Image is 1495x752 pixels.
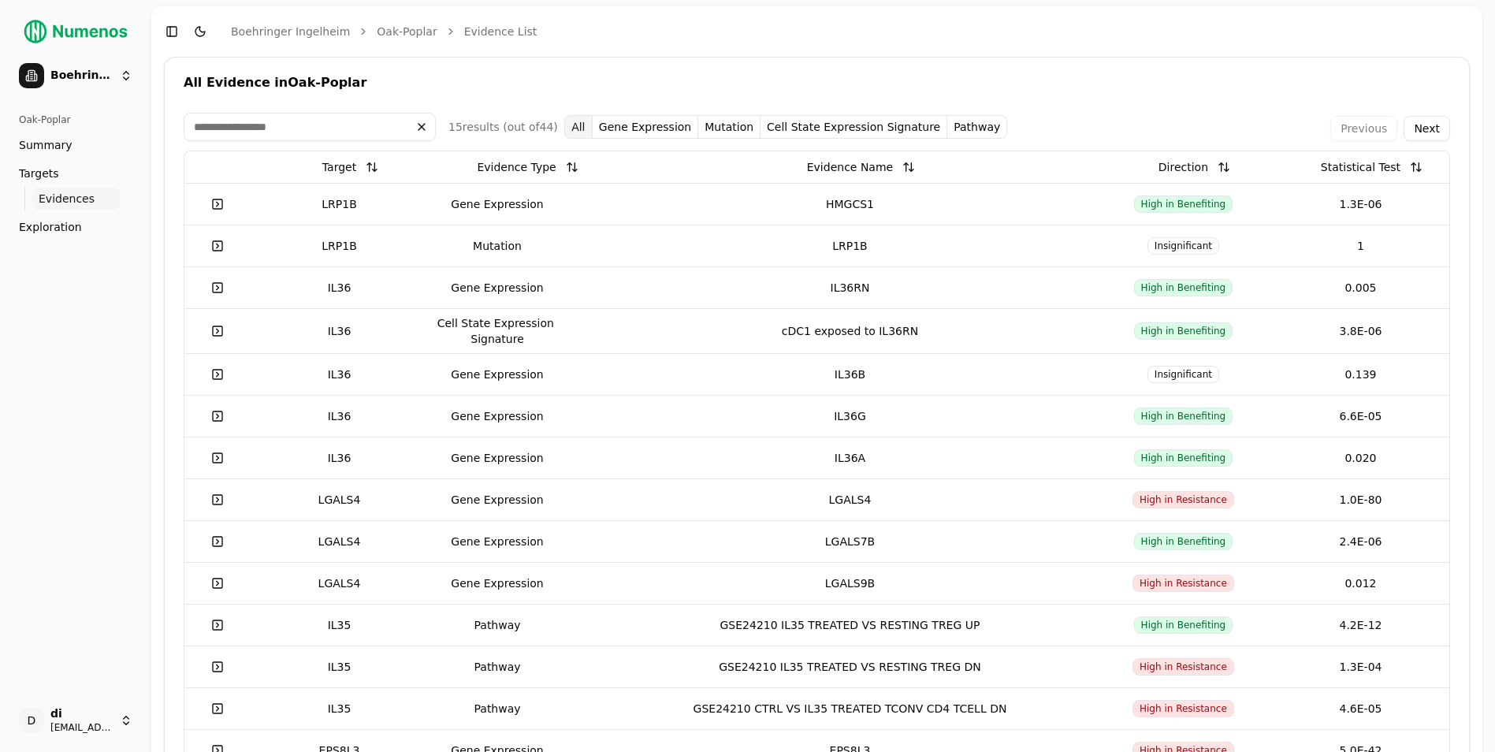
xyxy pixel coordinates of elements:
div: 0.012 [1278,575,1443,591]
span: High in Resistance [1132,658,1234,676]
div: mutation [434,238,560,254]
div: IL36 [257,408,422,424]
a: Evidences [32,188,120,210]
span: Evidences [39,191,95,207]
span: (out of 44 ) [500,121,558,133]
span: High in Benefiting [1134,279,1233,296]
span: Boehringer Ingelheim [50,69,113,83]
span: High in Benefiting [1134,195,1233,213]
button: Cell State Expression Signature [761,115,947,139]
span: High in Benefiting [1134,322,1233,340]
span: High in Benefiting [1134,616,1233,634]
div: Gene Expression [434,492,560,508]
a: Targets [13,161,139,186]
div: GSE24210 CTRL VS IL35 TREATED TCONV CD4 TCELL DN [612,701,1088,717]
div: IL36 [257,450,422,466]
div: LGALS4 [257,575,422,591]
button: Ddi[EMAIL_ADDRESS][DOMAIN_NAME] [13,702,139,739]
div: IL36A [612,450,1088,466]
div: Gene Expression [434,280,560,296]
div: 0.020 [1278,450,1443,466]
div: 6.6E-05 [1278,408,1443,424]
a: Exploration [13,214,139,240]
button: Next [1404,116,1450,141]
button: Gene Expression [593,115,698,139]
div: 1.0E-80 [1278,492,1443,508]
div: LRP1B [257,196,422,212]
div: LRP1B [612,238,1088,254]
div: Gene Expression [434,408,560,424]
div: Gene Expression [434,534,560,549]
div: 1 [1278,238,1443,254]
div: IL36RN [612,280,1088,296]
div: IL36G [612,408,1088,424]
div: 4.6E-05 [1278,701,1443,717]
div: 0.005 [1278,280,1443,296]
a: Evidence list [464,24,537,39]
div: Evidence Name [807,153,893,181]
button: Pathway [947,115,1007,139]
div: LGALS9B [612,575,1088,591]
div: IL35 [257,617,422,633]
span: Insignificant [1147,366,1219,383]
span: D [19,708,44,733]
div: Evidence Type [477,153,556,181]
span: Exploration [19,219,82,235]
div: Cell State Expression Signature [434,315,560,347]
div: Gene Expression [434,575,560,591]
span: di [50,707,113,721]
button: All [564,115,593,139]
span: High in Resistance [1132,575,1234,592]
div: LGALS4 [257,534,422,549]
div: 2.4E-06 [1278,534,1443,549]
div: Gene Expression [434,196,560,212]
div: Target [322,153,356,181]
span: High in Benefiting [1134,533,1233,550]
div: 4.2E-12 [1278,617,1443,633]
div: IL36 [257,280,422,296]
span: Targets [19,166,59,181]
span: Summary [19,137,73,153]
div: LGALS4 [612,492,1088,508]
div: Statistical Test [1321,153,1400,181]
a: Oak-Poplar [377,24,437,39]
div: GSE24210 IL35 TREATED VS RESTING TREG DN [612,659,1088,675]
div: 3.8E-06 [1278,323,1443,339]
nav: breadcrumb [231,24,537,39]
span: [EMAIL_ADDRESS][DOMAIN_NAME] [50,721,113,734]
button: Boehringer Ingelheim [13,57,139,95]
span: High in Resistance [1132,491,1234,508]
div: LGALS7B [612,534,1088,549]
div: IL35 [257,659,422,675]
a: Boehringer Ingelheim [231,24,350,39]
div: Pathway [434,701,560,717]
div: 0.139 [1278,367,1443,382]
div: Pathway [434,617,560,633]
button: mutation [698,115,761,139]
span: Insignificant [1147,237,1219,255]
a: Summary [13,132,139,158]
div: LGALS4 [257,492,422,508]
div: IL36 [257,367,422,382]
span: High in Benefiting [1134,449,1233,467]
div: Oak-Poplar [13,107,139,132]
div: Gene Expression [434,367,560,382]
div: Direction [1158,153,1208,181]
div: IL36 [257,323,422,339]
div: 1.3E-06 [1278,196,1443,212]
div: GSE24210 IL35 TREATED VS RESTING TREG UP [612,617,1088,633]
div: IL35 [257,701,422,717]
div: IL36B [612,367,1088,382]
div: cDC1 exposed to IL36RN [612,323,1088,339]
div: 1.3E-04 [1278,659,1443,675]
span: High in Benefiting [1134,408,1233,425]
div: HMGCS1 [612,196,1088,212]
div: Pathway [434,659,560,675]
div: LRP1B [257,238,422,254]
span: 15 result s [448,121,500,133]
img: Numenos [13,13,139,50]
div: Gene Expression [434,450,560,466]
div: All Evidence in Oak-Poplar [184,76,1450,89]
span: High in Resistance [1132,700,1234,717]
